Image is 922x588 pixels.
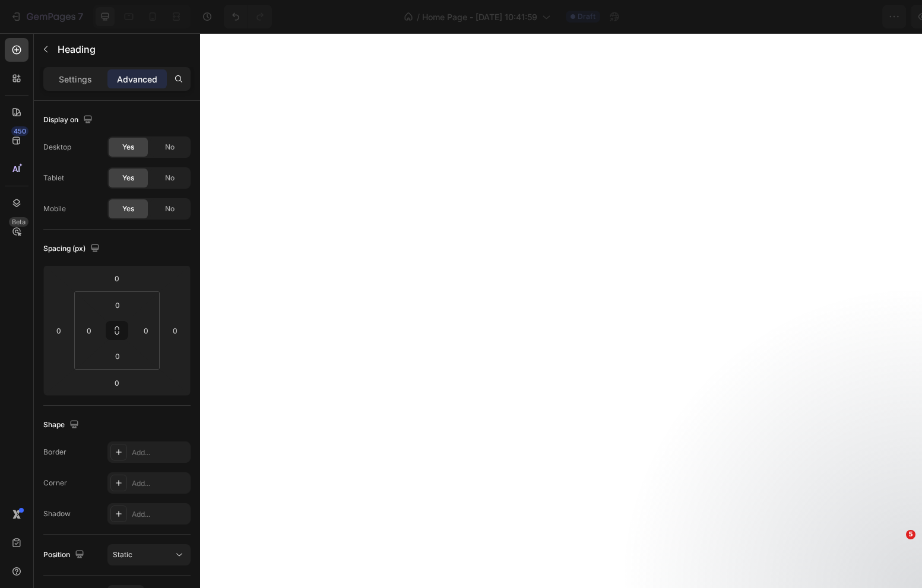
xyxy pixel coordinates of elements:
[132,509,188,520] div: Add...
[137,322,155,339] input: 0px
[9,217,28,227] div: Beta
[43,547,87,563] div: Position
[809,12,829,22] span: Save
[78,9,83,24] p: 7
[58,42,186,56] p: Heading
[5,5,88,28] button: 7
[43,447,66,457] div: Border
[11,126,28,136] div: 450
[422,11,537,23] span: Home Page - [DATE] 10:41:59
[224,5,272,28] div: Undo/Redo
[165,142,175,152] span: No
[43,142,71,152] div: Desktop
[43,173,64,183] div: Tablet
[106,296,129,314] input: 0px
[132,447,188,458] div: Add...
[43,508,71,519] div: Shadow
[106,347,129,365] input: 0px
[843,5,893,28] button: Publish
[882,548,910,576] iframe: Intercom live chat
[122,173,134,183] span: Yes
[80,322,98,339] input: 0px
[105,374,129,392] input: 0
[200,33,922,588] iframe: Design area
[165,173,175,183] span: No
[43,478,67,488] div: Corner
[43,241,102,257] div: Spacing (px)
[43,417,81,433] div: Shape
[132,478,188,489] div: Add...
[43,112,95,128] div: Display on
[578,11,595,22] span: Draft
[113,550,132,559] span: Static
[417,11,420,23] span: /
[43,204,66,214] div: Mobile
[122,204,134,214] span: Yes
[122,142,134,152] span: Yes
[799,5,838,28] button: Save
[906,530,915,539] span: 5
[107,544,191,565] button: Static
[59,73,92,85] p: Settings
[50,322,68,339] input: 0
[105,269,129,287] input: 0
[165,204,175,214] span: No
[117,73,157,85] p: Advanced
[853,11,883,23] div: Publish
[166,322,184,339] input: 0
